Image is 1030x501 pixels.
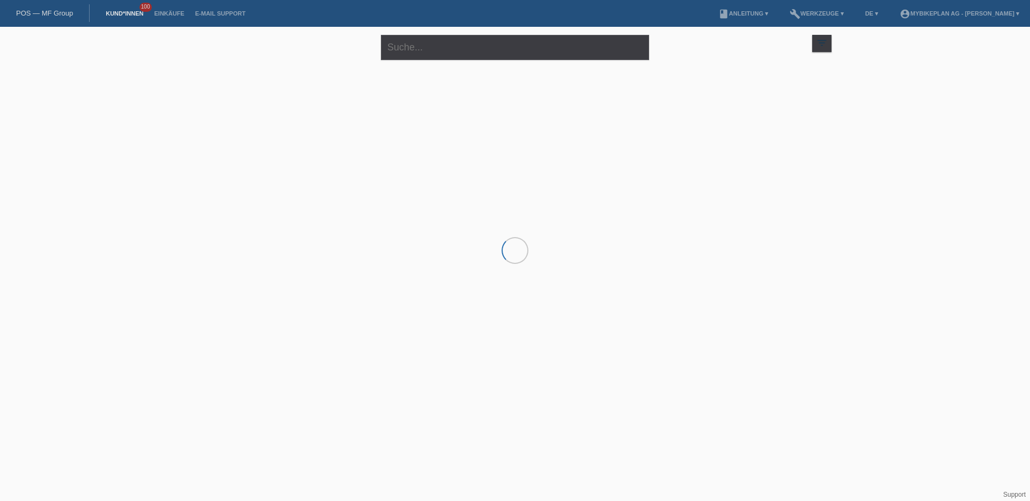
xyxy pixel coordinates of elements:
a: account_circleMybikeplan AG - [PERSON_NAME] ▾ [894,10,1025,17]
a: bookAnleitung ▾ [713,10,774,17]
i: account_circle [900,9,910,19]
a: buildWerkzeuge ▾ [784,10,849,17]
i: build [790,9,800,19]
a: Kund*innen [100,10,149,17]
a: POS — MF Group [16,9,73,17]
a: DE ▾ [860,10,884,17]
a: Einkäufe [149,10,189,17]
a: E-Mail Support [190,10,251,17]
span: 100 [139,3,152,12]
i: book [718,9,729,19]
input: Suche... [381,35,649,60]
i: filter_list [816,37,828,49]
a: Support [1003,491,1026,498]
